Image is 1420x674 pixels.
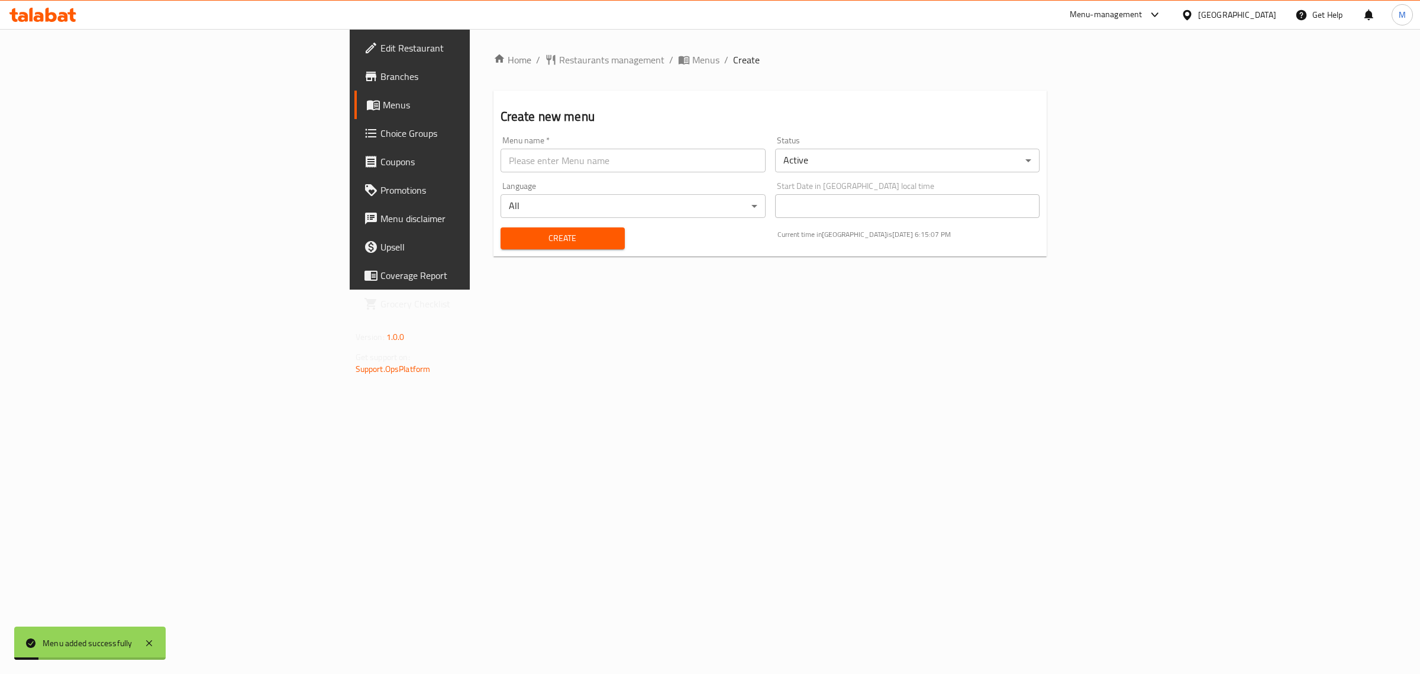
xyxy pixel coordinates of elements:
a: Promotions [354,176,587,204]
li: / [724,53,728,67]
a: Restaurants management [545,53,664,67]
span: Choice Groups [380,126,577,140]
button: Create [501,227,625,249]
a: Upsell [354,233,587,261]
h2: Create new menu [501,108,1040,126]
span: Get support on: [356,349,410,365]
span: Create [510,231,615,246]
span: Menus [383,98,577,112]
input: Please enter Menu name [501,149,766,172]
span: Coupons [380,155,577,169]
span: Promotions [380,183,577,197]
span: Coverage Report [380,268,577,283]
a: Coupons [354,147,587,176]
span: Edit Restaurant [380,41,577,55]
span: M [1399,8,1406,21]
p: Current time in [GEOGRAPHIC_DATA] is [DATE] 6:15:07 PM [777,229,1040,240]
div: [GEOGRAPHIC_DATA] [1198,8,1276,21]
li: / [669,53,673,67]
a: Menus [678,53,719,67]
span: Branches [380,69,577,84]
a: Menu disclaimer [354,204,587,233]
a: Grocery Checklist [354,290,587,318]
span: 1.0.0 [386,329,405,345]
span: Upsell [380,240,577,254]
a: Branches [354,62,587,91]
nav: breadcrumb [493,53,1047,67]
a: Choice Groups [354,119,587,147]
span: Grocery Checklist [380,297,577,311]
div: All [501,194,766,218]
a: Menus [354,91,587,119]
a: Edit Restaurant [354,34,587,62]
span: Restaurants management [559,53,664,67]
span: Version: [356,329,385,345]
span: Create [733,53,760,67]
div: Active [775,149,1040,172]
span: Menus [692,53,719,67]
a: Coverage Report [354,261,587,290]
a: Support.OpsPlatform [356,361,431,377]
span: Menu disclaimer [380,211,577,226]
div: Menu added successfully [43,637,133,650]
div: Menu-management [1070,8,1143,22]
